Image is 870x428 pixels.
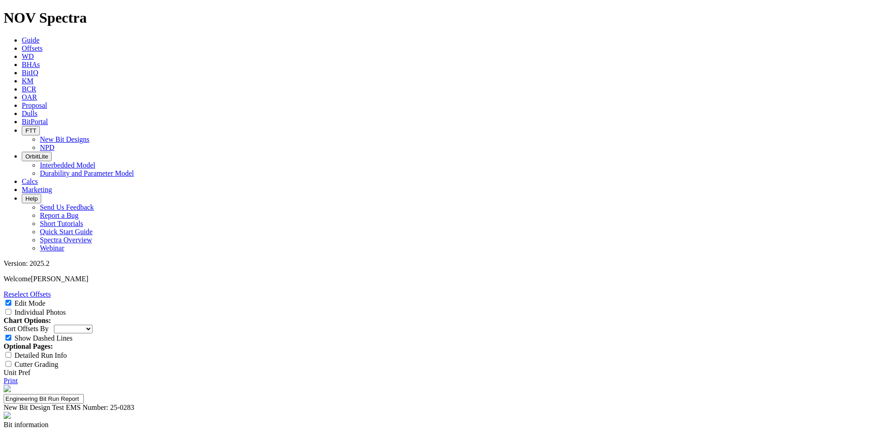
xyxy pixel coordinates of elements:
a: Webinar [40,244,64,252]
strong: Optional Pages: [4,342,53,350]
input: Click to edit report title [4,394,84,404]
h1: NOV Spectra [4,10,866,26]
a: Proposal [22,101,47,109]
label: Edit Mode [14,299,45,307]
a: Dulls [22,110,38,117]
report-header: 'Engineering Bit Run Report' [4,385,866,421]
label: Detailed Run Info [14,351,67,359]
a: BCR [22,85,36,93]
a: Spectra Overview [40,236,92,244]
a: KM [22,77,34,85]
a: Print [4,377,18,385]
img: NOV_WT_RH_Logo_Vert_RGB_F.d63d51a4.png [4,385,11,392]
a: Quick Start Guide [40,228,92,236]
strong: Chart Options: [4,317,51,324]
a: Guide [22,36,39,44]
label: Sort Offsets By [4,325,48,332]
a: Report a Bug [40,212,78,219]
a: Calcs [22,178,38,185]
a: Interbedded Model [40,161,95,169]
button: OrbitLite [22,152,52,161]
a: Marketing [22,186,52,193]
a: New Bit Designs [40,135,89,143]
span: [PERSON_NAME] [31,275,88,283]
div: New Bit Design Test EMS Number: 25-0283 [4,404,866,412]
label: Cutter Grading [14,361,58,368]
button: Help [22,194,41,203]
a: NPD [40,144,54,151]
a: Offsets [22,44,43,52]
label: Individual Photos [14,308,66,316]
p: Welcome [4,275,866,283]
a: Unit Pref [4,369,30,376]
a: Send Us Feedback [40,203,94,211]
a: Reselect Offsets [4,290,51,298]
span: Help [25,195,38,202]
span: OrbitLite [25,153,48,160]
span: FTT [25,127,36,134]
a: BHAs [22,61,40,68]
img: spectra-logo.8771a380.png [4,412,11,419]
button: FTT [22,126,40,135]
a: OAR [22,93,37,101]
label: Show Dashed Lines [14,334,72,342]
a: BitPortal [22,118,48,125]
a: WD [22,53,34,60]
a: BitIQ [22,69,38,77]
div: Version: 2025.2 [4,260,866,268]
a: Short Tutorials [40,220,83,227]
a: Durability and Parameter Model [40,169,134,177]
